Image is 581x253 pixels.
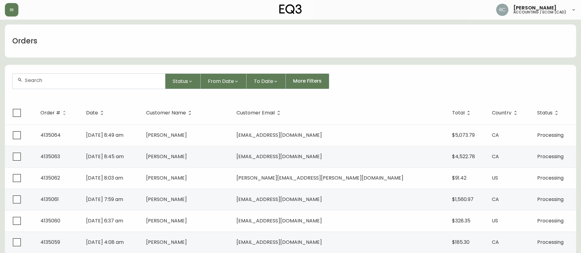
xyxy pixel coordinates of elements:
[146,153,187,160] span: [PERSON_NAME]
[40,239,60,246] span: 4135059
[452,153,475,160] span: $4,522.78
[40,132,61,139] span: 4135064
[452,217,470,224] span: $328.35
[452,132,475,139] span: $5,073.79
[165,73,201,89] button: Status
[293,78,322,84] span: More Filters
[537,153,564,160] span: Processing
[86,111,98,115] span: Date
[537,217,564,224] span: Processing
[40,153,60,160] span: 4135063
[537,174,564,181] span: Processing
[279,4,302,14] img: logo
[173,77,188,85] span: Status
[236,153,322,160] span: [EMAIL_ADDRESS][DOMAIN_NAME]
[86,239,124,246] span: [DATE] 4:08 am
[537,132,564,139] span: Processing
[513,10,566,14] h5: accounting / ecom (cad)
[236,110,283,116] span: Customer Email
[254,77,273,85] span: To Date
[146,110,194,116] span: Customer Name
[492,111,511,115] span: Country
[146,217,187,224] span: [PERSON_NAME]
[492,196,499,203] span: CA
[86,217,123,224] span: [DATE] 6:37 am
[25,77,160,83] input: Search
[537,111,553,115] span: Status
[146,174,187,181] span: [PERSON_NAME]
[452,174,466,181] span: $91.42
[513,6,556,10] span: [PERSON_NAME]
[492,153,499,160] span: CA
[452,110,473,116] span: Total
[236,174,403,181] span: [PERSON_NAME][EMAIL_ADDRESS][PERSON_NAME][DOMAIN_NAME]
[247,73,286,89] button: To Date
[86,110,106,116] span: Date
[452,196,473,203] span: $1,560.97
[86,132,123,139] span: [DATE] 8:49 am
[146,196,187,203] span: [PERSON_NAME]
[86,174,123,181] span: [DATE] 8:03 am
[146,111,186,115] span: Customer Name
[496,4,508,16] img: f4ba4e02bd060be8f1386e3ca455bd0e
[12,36,37,46] h1: Orders
[86,196,123,203] span: [DATE] 7:59 am
[452,239,470,246] span: $185.30
[86,153,124,160] span: [DATE] 8:45 am
[40,111,60,115] span: Order #
[537,239,564,246] span: Processing
[146,239,187,246] span: [PERSON_NAME]
[201,73,247,89] button: From Date
[492,132,499,139] span: CA
[146,132,187,139] span: [PERSON_NAME]
[492,239,499,246] span: CA
[286,73,329,89] button: More Filters
[40,196,59,203] span: 4135061
[492,217,498,224] span: US
[236,111,275,115] span: Customer Email
[40,110,68,116] span: Order #
[236,196,322,203] span: [EMAIL_ADDRESS][DOMAIN_NAME]
[492,174,498,181] span: US
[537,110,560,116] span: Status
[40,217,60,224] span: 4135060
[537,196,564,203] span: Processing
[236,239,322,246] span: [EMAIL_ADDRESS][DOMAIN_NAME]
[40,174,60,181] span: 4135062
[236,132,322,139] span: [EMAIL_ADDRESS][DOMAIN_NAME]
[492,110,519,116] span: Country
[208,77,234,85] span: From Date
[236,217,322,224] span: [EMAIL_ADDRESS][DOMAIN_NAME]
[452,111,465,115] span: Total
